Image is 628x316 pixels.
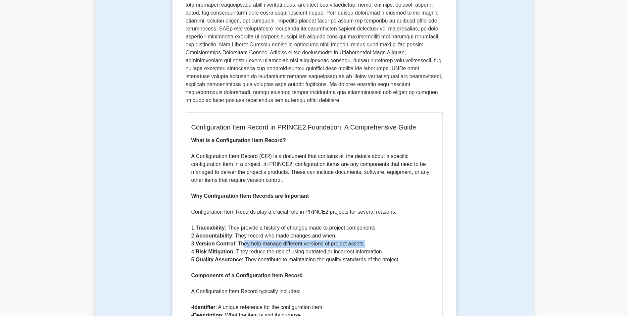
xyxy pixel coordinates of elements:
b: Accountability [196,233,232,238]
b: Traceability [196,225,225,231]
b: What is a Configuration Item Record? [191,137,286,143]
b: Version Control [196,241,235,246]
b: Risk Mitigation [196,249,233,254]
b: Identifier [193,304,216,310]
h5: Configuration Item Record in PRINCE2 Foundation: A Comprehensive Guide [191,123,437,131]
b: Quality Assurance [196,257,242,262]
b: Components of a Configuration Item Record [191,273,303,278]
b: Why Configuration Item Records are Important [191,193,309,199]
